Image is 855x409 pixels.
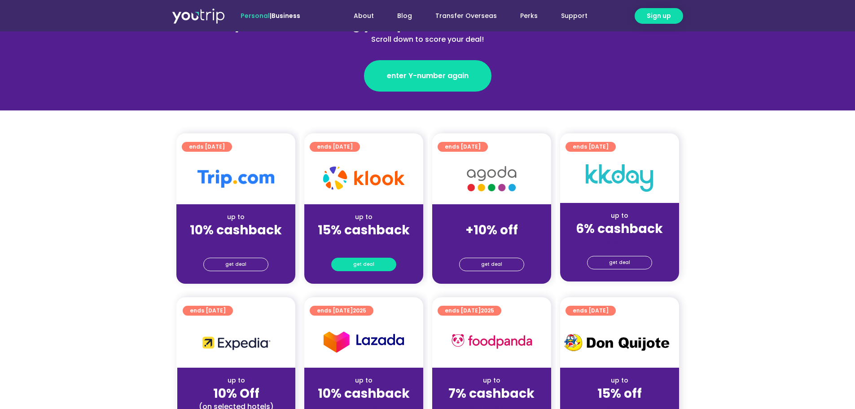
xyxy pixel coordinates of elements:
strong: +10% off [465,221,518,239]
div: up to [184,376,288,385]
a: ends [DATE] [566,306,616,316]
span: get deal [225,258,246,271]
span: | [241,11,300,20]
div: up to [439,376,544,385]
strong: 6% cashback [576,220,663,237]
a: get deal [587,256,652,269]
a: ends [DATE] [438,142,488,152]
div: up to [567,376,672,385]
a: ends [DATE] [566,142,616,152]
a: Sign up [635,8,683,24]
a: ends [DATE]2025 [438,306,501,316]
div: up to [311,376,416,385]
span: ends [DATE] [445,306,494,316]
span: get deal [353,258,374,271]
span: 2025 [353,307,366,314]
a: ends [DATE] [310,142,360,152]
div: (for stays only) [311,238,416,248]
a: get deal [203,258,268,271]
span: 2025 [481,307,494,314]
span: up to [483,212,500,221]
strong: 15% off [597,385,642,402]
span: ends [DATE] [189,142,225,152]
div: (for stays only) [567,237,672,246]
strong: 15% cashback [318,221,410,239]
span: enter Y-number again [387,70,469,81]
a: Blog [386,8,424,24]
a: Perks [509,8,549,24]
a: enter Y-number again [364,60,491,92]
nav: Menu [324,8,599,24]
a: Business [272,11,300,20]
span: Sign up [647,11,671,21]
span: ends [DATE] [190,306,226,316]
span: Personal [241,11,270,20]
span: ends [DATE] [573,142,609,152]
span: ends [DATE] [317,306,366,316]
div: up to [567,211,672,220]
a: get deal [331,258,396,271]
a: Support [549,8,599,24]
strong: 7% cashback [448,385,535,402]
div: (for stays only) [439,238,544,248]
span: get deal [609,256,630,269]
a: ends [DATE]2025 [310,306,373,316]
strong: 10% cashback [190,221,282,239]
strong: 10% cashback [318,385,410,402]
span: ends [DATE] [445,142,481,152]
div: Scroll down to score your deal! [233,34,623,45]
a: About [342,8,386,24]
div: (for stays only) [184,238,288,248]
span: get deal [481,258,502,271]
span: ends [DATE] [317,142,353,152]
a: Transfer Overseas [424,8,509,24]
div: up to [184,212,288,222]
strong: 10% Off [213,385,259,402]
div: up to [311,212,416,222]
span: ends [DATE] [573,306,609,316]
a: get deal [459,258,524,271]
a: ends [DATE] [182,142,232,152]
a: ends [DATE] [183,306,233,316]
